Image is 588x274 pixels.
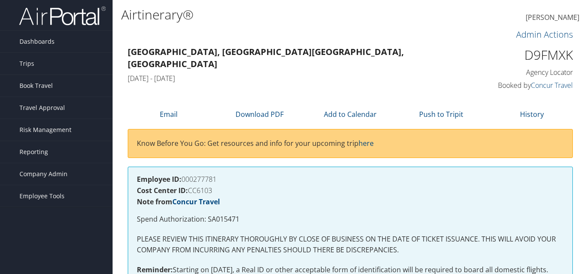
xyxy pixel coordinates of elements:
a: Add to Calendar [324,110,377,119]
h4: CC6103 [137,187,564,194]
a: here [359,139,374,148]
span: Employee Tools [19,185,65,207]
strong: [GEOGRAPHIC_DATA], [GEOGRAPHIC_DATA] [GEOGRAPHIC_DATA], [GEOGRAPHIC_DATA] [128,46,404,70]
span: Book Travel [19,75,53,97]
h4: Booked by [472,81,573,90]
a: Admin Actions [516,29,573,40]
span: Trips [19,53,34,74]
h4: Agency Locator [472,68,573,77]
strong: Employee ID: [137,174,181,184]
h1: Airtinerary® [121,6,426,24]
span: Dashboards [19,31,55,52]
a: Email [160,110,178,119]
h4: [DATE] - [DATE] [128,74,459,83]
a: Concur Travel [531,81,573,90]
a: Push to Tripit [419,110,463,119]
strong: Cost Center ID: [137,186,188,195]
span: Risk Management [19,119,71,141]
span: Reporting [19,141,48,163]
a: History [520,110,544,119]
a: Concur Travel [172,197,220,206]
a: Download PDF [236,110,284,119]
h4: 000277781 [137,176,564,183]
strong: Note from [137,197,220,206]
span: [PERSON_NAME] [526,13,579,22]
img: airportal-logo.png [19,6,106,26]
p: PLEASE REVIEW THIS ITINERARY THOROUGHLY BY CLOSE OF BUSINESS ON THE DATE OF TICKET ISSUANCE. THIS... [137,234,564,256]
h1: D9FMXK [472,46,573,64]
p: Know Before You Go: Get resources and info for your upcoming trip [137,138,564,149]
span: Travel Approval [19,97,65,119]
span: Company Admin [19,163,68,185]
a: [PERSON_NAME] [526,4,579,31]
p: Spend Authorization: SA015471 [137,214,564,225]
